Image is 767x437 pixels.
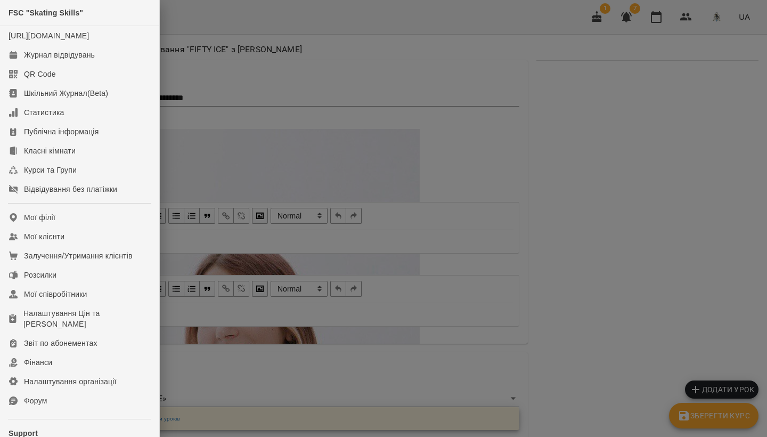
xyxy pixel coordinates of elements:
[9,31,89,40] a: [URL][DOMAIN_NAME]
[24,231,64,242] div: Мої клієнти
[24,165,77,175] div: Курси та Групи
[24,184,117,195] div: Відвідування без платіжки
[24,270,56,280] div: Розсилки
[24,50,95,60] div: Журнал відвідувань
[24,289,87,300] div: Мої співробітники
[24,250,133,261] div: Залучення/Утримання клієнтів
[24,338,97,349] div: Звіт по абонементах
[9,9,83,17] span: FSC "Skating Skills"
[24,376,117,387] div: Налаштування організації
[24,357,52,368] div: Фінанси
[24,88,108,99] div: Шкільний Журнал(Beta)
[24,69,56,79] div: QR Code
[24,395,47,406] div: Форум
[24,212,55,223] div: Мої філії
[24,145,76,156] div: Класні кімнати
[23,308,151,329] div: Налаштування Цін та [PERSON_NAME]
[24,126,99,137] div: Публічна інформація
[24,107,64,118] div: Статистика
